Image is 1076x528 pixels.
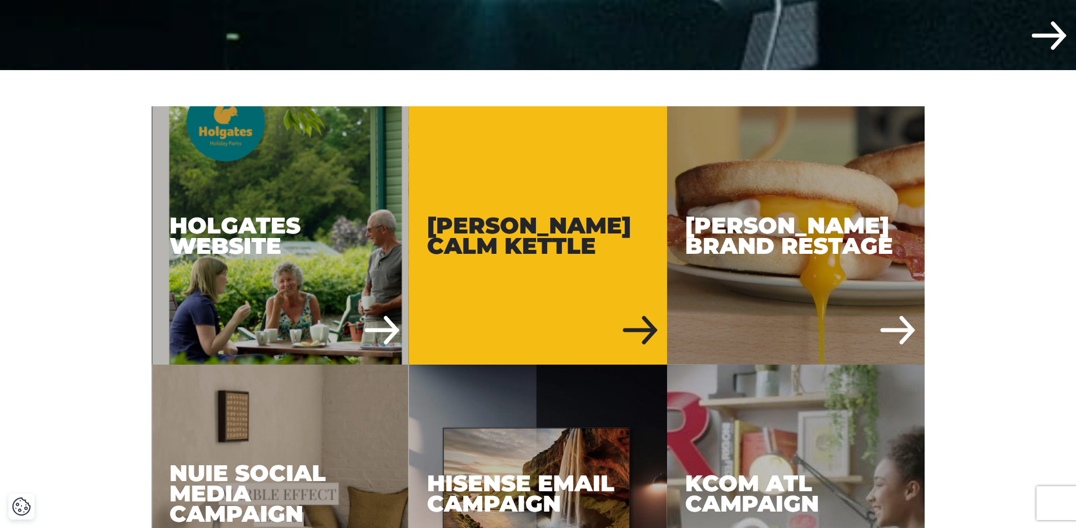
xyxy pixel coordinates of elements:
div: [PERSON_NAME] Calm Kettle [409,106,667,365]
a: Holgates Website Holgates Website [151,106,410,365]
img: Revisit consent button [12,497,31,516]
div: [PERSON_NAME] Brand Restage [667,106,925,365]
button: Cookie Settings [12,497,31,516]
div: Holgates Website [151,106,410,365]
a: Russell Hobbs Calm Kettle [PERSON_NAME] Calm Kettle [409,106,667,365]
a: Russell Hobbs Brand Restage [PERSON_NAME] Brand Restage [667,106,925,365]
